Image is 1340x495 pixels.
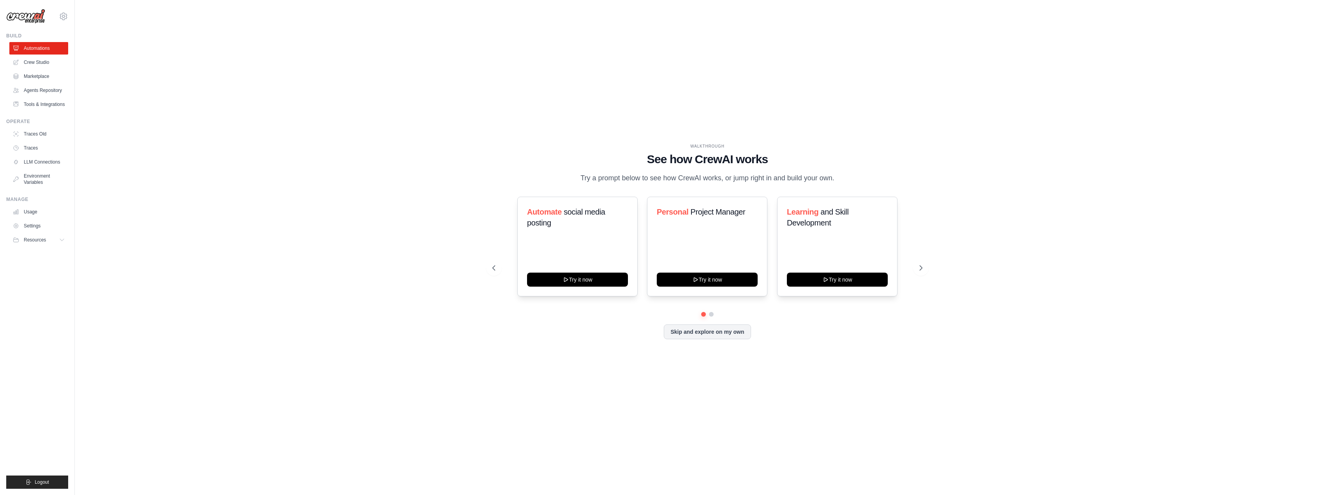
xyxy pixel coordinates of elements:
a: Marketplace [9,70,68,83]
span: Personal [657,208,688,216]
span: social media posting [527,208,605,227]
iframe: Chat Widget [1301,458,1340,495]
a: Settings [9,220,68,232]
button: Try it now [527,273,628,287]
div: Widget de chat [1301,458,1340,495]
button: Try it now [787,273,888,287]
a: Agents Repository [9,84,68,97]
span: Learning [787,208,818,216]
span: Resources [24,237,46,243]
a: Traces Old [9,128,68,140]
div: Build [6,33,68,39]
a: Crew Studio [9,56,68,69]
div: WALKTHROUGH [492,143,922,149]
span: Logout [35,479,49,485]
button: Try it now [657,273,758,287]
button: Logout [6,476,68,489]
div: Operate [6,118,68,125]
button: Skip and explore on my own [664,324,751,339]
h1: See how CrewAI works [492,152,922,166]
a: Tools & Integrations [9,98,68,111]
a: LLM Connections [9,156,68,168]
a: Environment Variables [9,170,68,188]
a: Traces [9,142,68,154]
button: Resources [9,234,68,246]
p: Try a prompt below to see how CrewAI works, or jump right in and build your own. [577,173,838,184]
a: Automations [9,42,68,55]
a: Usage [9,206,68,218]
img: Logo [6,9,45,24]
span: and Skill Development [787,208,848,227]
span: Project Manager [691,208,746,216]
div: Manage [6,196,68,203]
span: Automate [527,208,562,216]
